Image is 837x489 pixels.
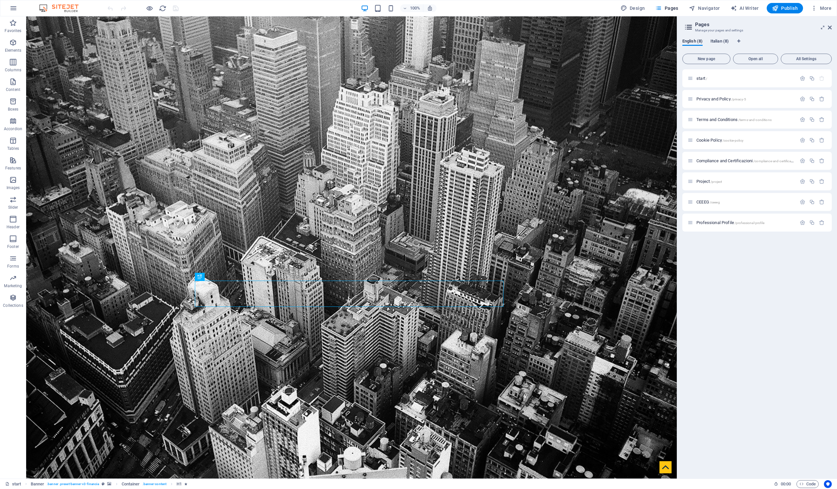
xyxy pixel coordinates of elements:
[159,4,166,12] button: reload
[7,244,19,249] p: Footer
[5,67,21,73] p: Columns
[809,76,815,81] div: Duplicate
[800,117,805,122] div: Settings
[3,303,23,308] p: Collections
[784,57,829,61] span: All Settings
[107,482,111,486] i: This element contains a background
[685,57,727,61] span: New page
[796,480,819,488] button: Code
[143,480,166,488] span: . banner-content
[819,96,825,102] div: Remove
[772,5,798,11] span: Publish
[710,180,722,183] span: /project
[819,76,825,81] div: The startpage cannot be deleted
[31,480,44,488] span: Click to select. Double-click to edit
[5,48,22,53] p: Elements
[800,158,805,164] div: Settings
[800,220,805,225] div: Settings
[177,480,182,488] span: Click to select. Double-click to edit
[400,4,423,12] button: 100%
[696,220,764,225] span: Click to open page
[738,118,772,122] span: /terms-and-conditions
[695,27,819,33] h3: Manage your pages and settings
[618,3,648,13] div: Design (Ctrl+Alt+Y)
[653,3,681,13] button: Pages
[728,3,761,13] button: AI Writer
[781,480,791,488] span: 00 00
[800,179,805,184] div: Settings
[710,201,720,204] span: /ceeeg
[800,96,805,102] div: Settings
[774,480,791,488] h6: Session time
[4,283,22,288] p: Marketing
[800,199,805,205] div: Settings
[819,220,825,225] div: Remove
[694,159,796,163] div: Compliance and Certificazioni/compliance-and-certificazioni
[696,96,746,101] span: Click to open page
[8,205,18,210] p: Slider
[145,4,153,12] button: Click here to leave preview mode and continue editing
[753,159,798,163] span: /compliance-and-certificazioni
[809,199,815,205] div: Duplicate
[694,179,796,183] div: Project/project
[809,117,815,122] div: Duplicate
[710,37,729,46] span: Italian (8)
[819,158,825,164] div: Remove
[694,200,796,204] div: CEEEG/ceeeg
[655,5,678,11] span: Pages
[696,179,722,184] span: Click to open page
[694,97,796,101] div: Privacy and Policy/privacy-5
[7,185,20,190] p: Images
[7,224,20,230] p: Header
[31,480,188,488] nav: breadcrumb
[781,54,832,64] button: All Settings
[694,138,796,142] div: Cookie Policy/cookie-policy
[5,480,21,488] a: Click to cancel selection. Double-click to open Pages
[696,76,707,81] span: Click to open page
[800,76,805,81] div: Settings
[706,77,707,80] span: /
[819,179,825,184] div: Remove
[809,220,815,225] div: Duplicate
[682,54,730,64] button: New page
[694,117,796,122] div: Terms and Conditions/terms-and-conditions
[427,5,433,11] i: On resize automatically adjust zoom level to fit chosen device.
[733,54,778,64] button: Open all
[689,5,720,11] span: Navigator
[618,3,648,13] button: Design
[785,481,786,486] span: :
[159,5,166,12] i: Reload page
[800,137,805,143] div: Settings
[102,482,105,486] i: This element is a customizable preset
[8,107,19,112] p: Boxes
[819,137,825,143] div: Remove
[723,139,743,142] span: /cookie-policy
[696,138,743,143] span: Click to open page
[696,117,772,122] span: Click to open page
[799,480,816,488] span: Code
[819,117,825,122] div: Remove
[809,158,815,164] div: Duplicate
[808,3,834,13] button: More
[811,5,831,11] span: More
[735,221,764,225] span: /professional-profile
[47,480,99,488] span: . banner .preset-banner-v3-financia
[6,87,20,92] p: Content
[686,3,723,13] button: Navigator
[731,97,746,101] span: /privacy-5
[694,220,796,225] div: Professional Profile/professional-profile
[682,39,832,51] div: Language Tabs
[7,264,19,269] p: Forms
[4,126,22,131] p: Accordion
[824,480,832,488] button: Usercentrics
[184,482,187,486] i: Element contains an animation
[5,28,21,33] p: Favorites
[38,4,87,12] img: Editor Logo
[696,200,720,204] span: Click to open page
[809,179,815,184] div: Duplicate
[682,37,703,46] span: English (8)
[695,22,832,27] h2: Pages
[621,5,645,11] span: Design
[809,137,815,143] div: Duplicate
[5,166,21,171] p: Features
